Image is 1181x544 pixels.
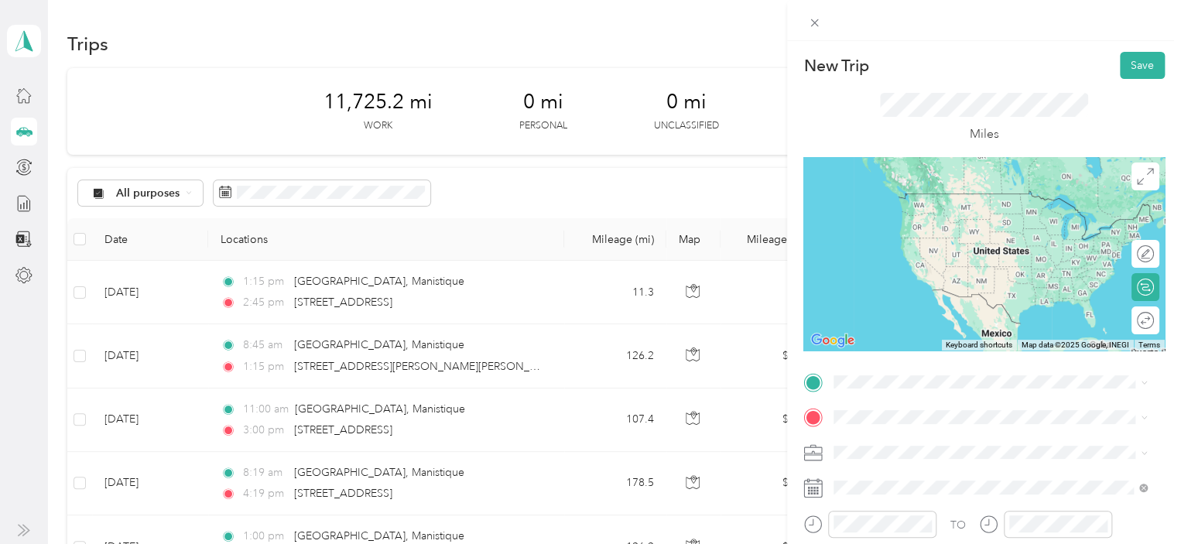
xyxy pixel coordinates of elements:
img: Google [807,330,858,351]
iframe: Everlance-gr Chat Button Frame [1094,457,1181,544]
button: Keyboard shortcuts [946,340,1012,351]
span: Map data ©2025 Google, INEGI [1022,340,1129,349]
div: TO [950,517,966,533]
p: New Trip [803,55,868,77]
button: Save [1120,52,1165,79]
p: Miles [970,125,999,144]
a: Open this area in Google Maps (opens a new window) [807,330,858,351]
